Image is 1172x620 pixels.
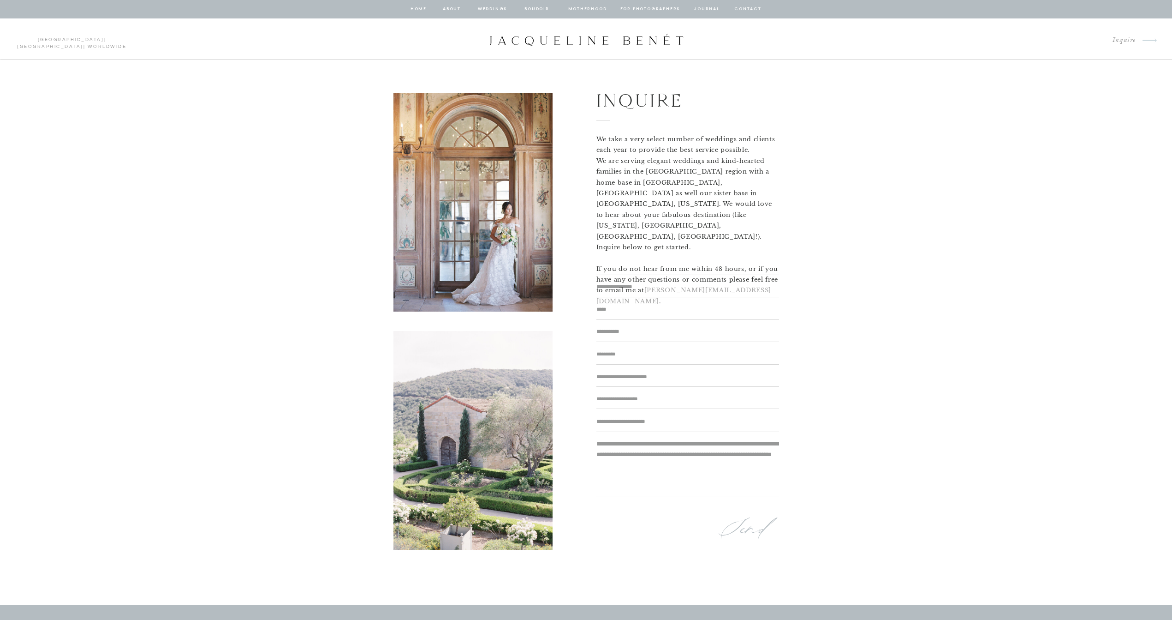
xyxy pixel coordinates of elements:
p: | | Worldwide [13,36,131,42]
h1: Inquire [596,86,748,113]
p: We take a very select number of weddings and clients each year to provide the best service possib... [596,134,779,261]
a: contact [733,5,763,13]
a: Weddings [477,5,508,13]
a: Send [718,513,778,546]
a: home [410,5,428,13]
a: Inquire [1105,34,1136,47]
a: Motherhood [568,5,607,13]
a: BOUDOIR [524,5,550,13]
a: [GEOGRAPHIC_DATA] [38,37,104,42]
a: about [442,5,462,13]
a: for photographers [620,5,680,13]
a: [GEOGRAPHIC_DATA] [17,44,83,49]
a: journal [693,5,721,13]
